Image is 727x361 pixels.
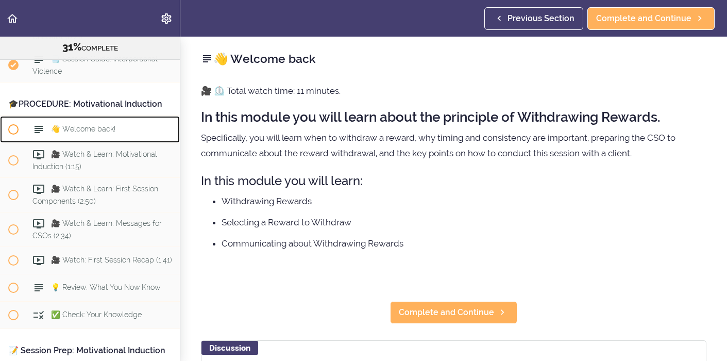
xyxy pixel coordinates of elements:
a: Complete and Continue [587,7,715,30]
div: COMPLETE [13,41,167,54]
span: 31% [62,41,81,53]
svg: Settings Menu [160,12,173,25]
a: Previous Section [484,7,583,30]
p: 🎥 ⏲️ Total watch time: 11 minutes. [201,83,706,99]
svg: Back to course curriculum [6,12,19,25]
p: Specifically, you will learn when to withdraw a reward, why timing and consistency are important,... [201,130,706,161]
span: 🎥 Watch & Learn: First Session Components (2:50) [32,185,158,205]
li: Selecting a Reward to Withdraw [222,216,706,229]
div: Discussion [201,341,258,355]
h3: In this module you will learn: [201,172,706,189]
span: 🎥 Watch & Learn: Messages for CSOs (2:34) [32,219,162,239]
span: 👋 Welcome back! [51,125,115,133]
h2: 👋 Welcome back [201,50,706,68]
h2: In this module you will learn about the principle of Withdrawing Rewards. [201,110,706,125]
span: 🎥 Watch & Learn: Motivational Induction (1:15) [32,150,157,170]
span: Complete and Continue [596,12,691,25]
li: Withdrawing Rewards [222,194,706,208]
span: Previous Section [508,12,574,25]
li: Communicating about Withdrawing Rewards [222,237,706,250]
span: 🎥 Watch: First Session Recap (1:41) [51,256,172,264]
span: Complete and Continue [399,306,494,319]
span: 💡 Review: What You Now Know [51,283,160,291]
a: Complete and Continue [390,301,517,324]
span: ✅ Check: Your Knowledge [51,310,142,319]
